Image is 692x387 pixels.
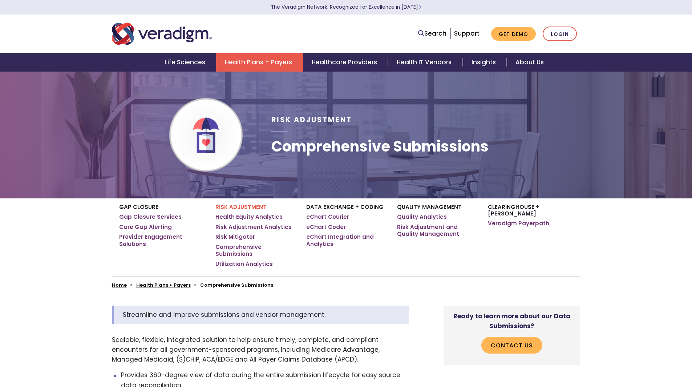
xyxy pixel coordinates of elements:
[491,27,536,41] a: Get Demo
[306,233,386,247] a: eChart Integration and Analytics
[306,213,349,221] a: eChart Courier
[397,213,447,221] a: Quality Analytics
[215,213,283,221] a: Health Equity Analytics
[119,223,172,231] a: Care Gap Alerting
[112,282,127,289] a: Home
[271,4,421,11] a: The Veradigm Network: Recognized for Excellence in [DATE]Learn More
[136,282,191,289] a: Health Plans + Payers
[418,29,446,39] a: Search
[123,310,325,319] span: Streamline and improve submissions and vendor management.
[543,27,577,41] a: Login
[215,261,273,268] a: Utilization Analytics
[215,223,292,231] a: Risk Adjustment Analytics
[488,220,549,227] a: Veradigm Payerpath
[156,53,216,72] a: Life Sciences
[463,53,507,72] a: Insights
[388,53,462,72] a: Health IT Vendors
[215,243,295,258] a: Comprehensive Submissions
[453,312,570,330] strong: Ready to learn more about our Data Submissions?
[418,4,421,11] span: Learn More
[119,213,182,221] a: Gap Closure Services
[112,335,409,365] p: Scalable, flexible, integrated solution to help ensure timely, complete, and compliant encounters...
[271,115,352,125] span: Risk Adjustment
[271,138,489,155] h1: Comprehensive Submissions
[454,29,479,38] a: Support
[119,233,205,247] a: Provider Engagement Solutions
[215,233,255,241] a: Risk Mitigator
[481,337,542,354] a: Contact Us
[397,223,477,238] a: Risk Adjustment and Quality Management
[303,53,388,72] a: Healthcare Providers
[507,53,553,72] a: About Us
[112,22,212,46] img: Veradigm logo
[306,223,346,231] a: eChart Coder
[216,53,303,72] a: Health Plans + Payers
